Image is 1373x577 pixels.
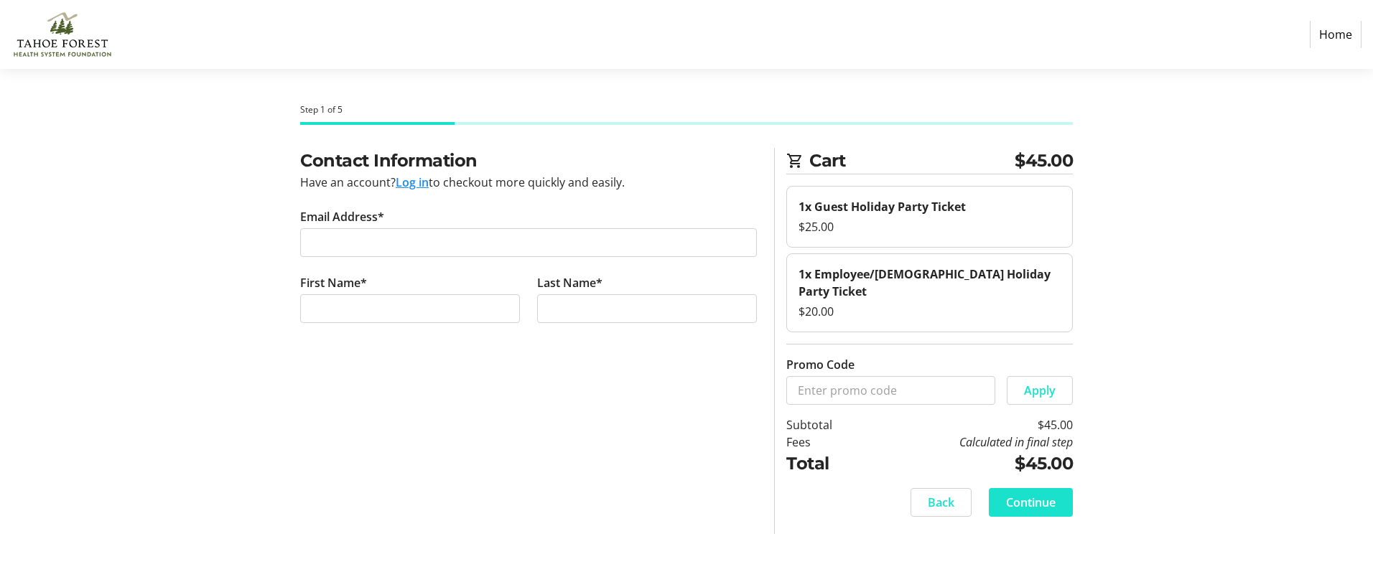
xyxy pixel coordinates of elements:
[300,208,384,225] label: Email Address*
[786,356,855,373] label: Promo Code
[799,218,1061,235] div: $25.00
[869,451,1073,477] td: $45.00
[869,416,1073,433] td: $45.00
[537,274,602,291] label: Last Name*
[786,451,869,477] td: Total
[300,103,1073,116] div: Step 1 of 5
[786,416,869,433] td: Subtotal
[300,148,757,174] h2: Contact Information
[809,148,1015,174] span: Cart
[786,376,995,405] input: Enter promo code
[1007,376,1073,405] button: Apply
[786,433,869,451] td: Fees
[911,488,972,517] button: Back
[799,199,966,215] strong: 1x Guest Holiday Party Ticket
[799,266,1051,299] strong: 1x Employee/[DEMOGRAPHIC_DATA] Holiday Party Ticket
[396,174,429,191] button: Log in
[11,6,113,63] img: Tahoe Forest Health System Foundation's Logo
[300,174,757,191] div: Have an account? to checkout more quickly and easily.
[869,433,1073,451] td: Calculated in final step
[300,274,367,291] label: First Name*
[928,494,954,511] span: Back
[1024,382,1056,399] span: Apply
[1006,494,1056,511] span: Continue
[1015,148,1073,174] span: $45.00
[989,488,1073,517] button: Continue
[799,303,1061,320] div: $20.00
[1310,21,1362,48] a: Home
